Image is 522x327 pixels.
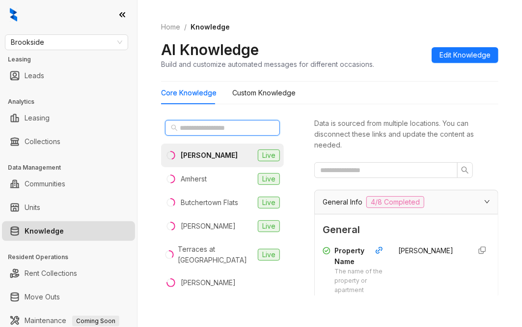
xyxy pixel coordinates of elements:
a: Leads [25,66,44,86]
div: Butchertown Flats [181,197,238,208]
span: Edit Knowledge [440,50,491,60]
li: Leasing [2,108,135,128]
span: search [171,124,178,131]
a: Communities [25,174,65,194]
span: Live [258,220,280,232]
span: Live [258,149,280,161]
li: Communities [2,174,135,194]
div: The name of the property or apartment complex. [334,267,387,304]
div: Property Name [334,245,387,267]
a: Knowledge [25,221,64,241]
li: / [184,22,187,32]
div: Custom Knowledge [232,88,296,98]
a: Units [25,198,40,217]
li: Leads [2,66,135,86]
a: Home [159,22,182,32]
li: Move Outs [2,287,135,307]
span: Live [258,173,280,185]
li: Units [2,198,135,217]
h3: Data Management [8,163,137,172]
span: Brookside [11,35,122,50]
span: Live [258,197,280,208]
div: General Info4/8 Completed [315,190,498,214]
a: Rent Collections [25,264,77,283]
span: General [323,222,490,238]
span: General Info [323,197,362,208]
div: Terraces at [GEOGRAPHIC_DATA] [178,244,254,266]
li: Knowledge [2,221,135,241]
h2: AI Knowledge [161,40,259,59]
a: Leasing [25,108,50,128]
span: Coming Soon [72,316,119,327]
span: search [461,166,469,174]
div: [PERSON_NAME] [181,277,236,288]
li: Rent Collections [2,264,135,283]
h3: Resident Operations [8,253,137,262]
div: [PERSON_NAME] [181,150,238,161]
img: logo [10,8,17,22]
button: Edit Knowledge [432,47,498,63]
div: Amherst [181,174,207,184]
div: Build and customize automated messages for different occasions. [161,59,374,69]
span: 4/8 Completed [366,196,424,208]
div: [PERSON_NAME] [181,221,236,232]
div: Core Knowledge [161,88,217,98]
div: Data is sourced from multiple locations. You can disconnect these links and update the content as... [314,118,498,150]
span: Knowledge [191,23,230,31]
span: Live [258,249,280,261]
span: [PERSON_NAME] [399,246,454,255]
span: expanded [484,199,490,205]
h3: Leasing [8,55,137,64]
a: Collections [25,132,60,151]
a: Move Outs [25,287,60,307]
li: Collections [2,132,135,151]
h3: Analytics [8,97,137,106]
